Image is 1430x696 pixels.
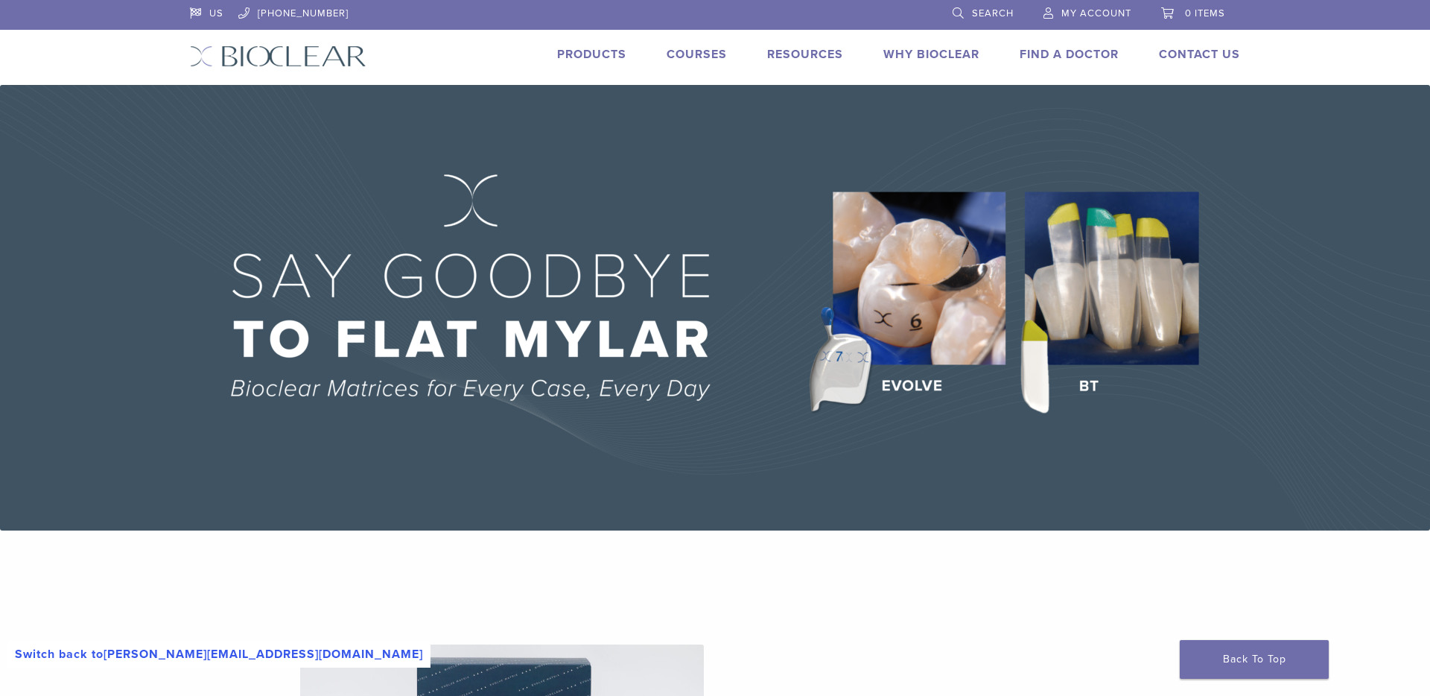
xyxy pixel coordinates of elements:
[1159,47,1240,62] a: Contact Us
[1020,47,1119,62] a: Find A Doctor
[883,47,979,62] a: Why Bioclear
[1180,640,1329,679] a: Back To Top
[1061,7,1131,19] span: My Account
[667,47,727,62] a: Courses
[767,47,843,62] a: Resources
[1185,7,1225,19] span: 0 items
[557,47,626,62] a: Products
[190,45,366,67] img: Bioclear
[7,641,430,668] a: Switch back to[PERSON_NAME][EMAIL_ADDRESS][DOMAIN_NAME]
[972,7,1014,19] span: Search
